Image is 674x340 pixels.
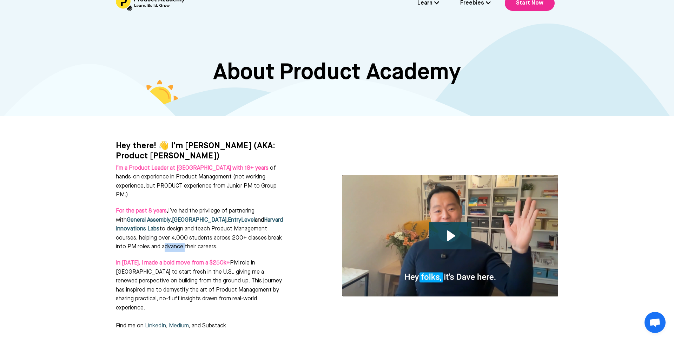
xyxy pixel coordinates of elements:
strong: , [226,217,228,223]
strong: , [171,217,172,223]
strong: I’m a Product Leader at [GEOGRAPHIC_DATA] with 18+ years [116,165,269,171]
h4: Hey there! 👋 I'm [PERSON_NAME] (AKA: Product [PERSON_NAME]) [116,141,307,161]
a: [GEOGRAPHIC_DATA] [172,217,226,223]
a: EntryLevel [228,217,255,223]
p: PM role in [GEOGRAPHIC_DATA] to start fresh in the U.S., giving me a renewed perspective on build... [116,259,284,331]
strong: , [116,208,168,214]
a: Open chat [645,312,666,333]
span: For the past 8 years [116,208,167,214]
strong: and [255,217,264,223]
a: LinkedIn [144,323,166,329]
button: Play Video: file-uploads/sites/127338/video/53bf8-205-5ff8-38a5-3327bf4e421_Why_I_built_product_a... [429,222,471,249]
h1: About Product Academy [116,59,558,86]
span: In [DATE], I made a bold move from a $250k+ [116,260,230,266]
span: I’ve had the privilege of partnering with to design and teach Product Management courses, helping... [116,208,283,250]
p: of hands-on experience in Product Management (not working experience, but PRODUCT experience from... [116,164,284,200]
a: Medium [169,323,189,329]
a: General Assembly [127,217,171,223]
